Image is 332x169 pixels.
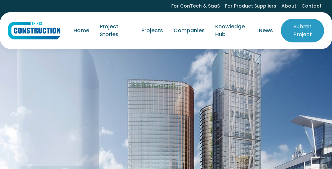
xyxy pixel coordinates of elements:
[168,21,210,40] a: Companies
[281,19,324,42] a: Submit Project
[289,23,316,38] div: Submit Project
[210,17,254,44] a: Knowledge Hub
[8,21,60,40] a: home
[94,17,136,44] a: Project Stories
[68,21,94,40] a: Home
[8,21,60,40] img: This Is Construction Logo
[254,21,278,40] a: News
[136,21,168,40] a: Projects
